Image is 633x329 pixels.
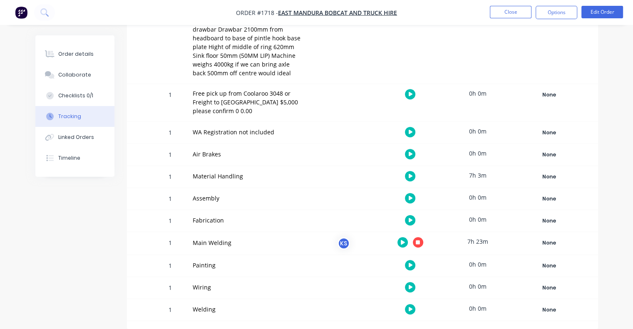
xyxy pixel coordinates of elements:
div: 7h 3m [447,166,509,185]
div: 1 [158,167,183,188]
div: 0h 0m [447,210,509,229]
div: 0h 0m [447,144,509,163]
div: None [519,304,579,315]
button: None [519,89,580,101]
div: None [519,89,579,100]
div: 0h 0m [447,277,509,296]
div: 1 [158,278,183,299]
div: None [519,127,579,138]
img: Factory [15,6,27,19]
div: 0h 0m [447,188,509,207]
div: Assembly [193,194,302,203]
div: Collaborate [58,71,91,79]
div: None [519,171,579,182]
div: Welding [193,305,302,314]
div: Main Welding [193,238,302,247]
button: None [519,237,580,249]
div: 1 [158,123,183,143]
div: Wiring [193,283,302,292]
div: 1 [158,233,183,255]
button: Collaborate [35,64,114,85]
button: None [519,260,580,272]
div: None [519,282,579,293]
div: 1 [158,300,183,321]
div: KS [338,237,350,250]
button: Tracking [35,106,114,127]
div: Timeline [58,154,80,162]
div: Free pick up from Coolaroo 3048 or Freight to [GEOGRAPHIC_DATA] $5,000 please confirm 0 0.00 [193,89,302,115]
button: Checklists 0/1 [35,85,114,106]
div: 7h 23m [447,232,509,251]
div: 1 [158,145,183,166]
div: 1 [158,256,183,277]
button: None [519,282,580,294]
button: Timeline [35,148,114,168]
div: Painting [193,261,302,270]
div: 1 [158,211,183,232]
div: Fabrication [193,216,302,225]
div: None [519,237,579,248]
button: Linked Orders [35,127,114,148]
div: Tracking [58,113,81,120]
button: None [519,304,580,316]
div: None [519,149,579,160]
div: 1 [158,189,183,210]
div: 0h 0m [447,84,509,103]
button: Order details [35,44,114,64]
button: Edit Order [581,6,623,18]
div: Checklists 0/1 [58,92,93,99]
div: 0h 0m [447,122,509,141]
button: Options [536,6,577,19]
a: EAST MANDURA BOBCAT AND TRUCK HIRE [278,9,397,17]
div: Linked Orders [58,134,94,141]
button: None [519,171,580,183]
div: None [519,193,579,204]
div: None [519,260,579,271]
button: None [519,215,580,227]
button: None [519,127,580,139]
div: 0h 0m [447,299,509,318]
div: Material Handling [193,172,302,181]
div: 1 [158,85,183,121]
div: Air Brakes [193,150,302,158]
div: None [519,215,579,226]
button: None [519,149,580,161]
div: WA Registration not included [193,128,302,136]
button: Close [490,6,531,18]
button: None [519,193,580,205]
span: Order #1718 - [236,9,278,17]
div: Order details [58,50,94,58]
div: 0h 0m [447,255,509,274]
